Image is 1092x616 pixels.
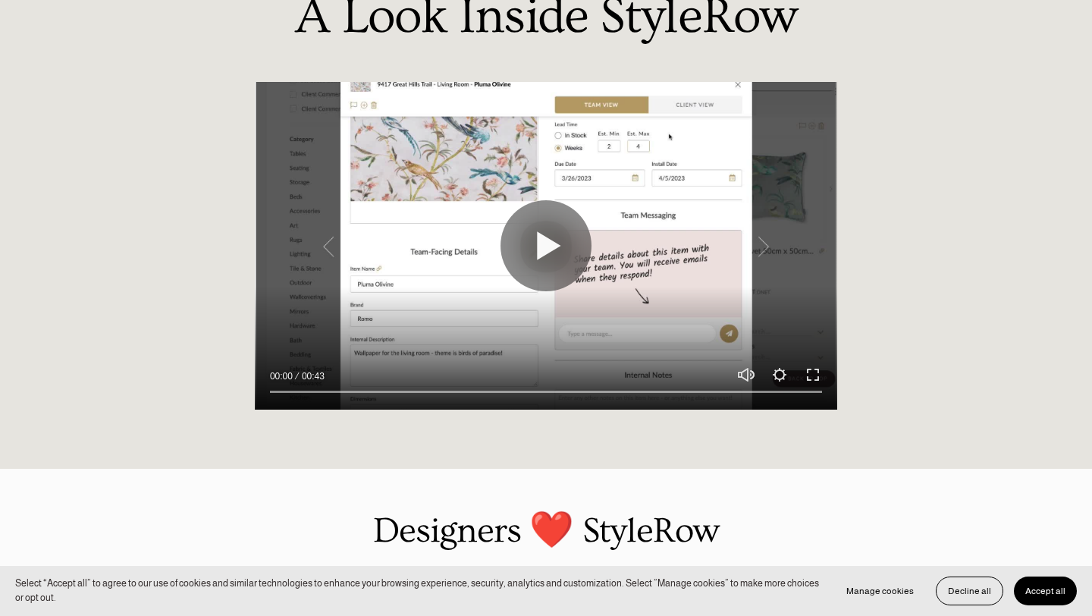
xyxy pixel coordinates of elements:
p: Designers ❤️ StyleRow [44,504,1049,558]
button: Accept all [1014,577,1077,605]
p: Select “Accept all” to agree to our use of cookies and similar technologies to enhance your brows... [15,577,820,605]
input: Seek [270,386,822,397]
span: Accept all [1025,586,1065,596]
button: Manage cookies [835,577,925,605]
span: Decline all [948,586,991,596]
div: Duration [297,369,328,384]
span: Manage cookies [846,586,914,596]
button: Decline all [936,577,1003,605]
div: Current time [270,369,297,384]
button: Play [500,200,591,291]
